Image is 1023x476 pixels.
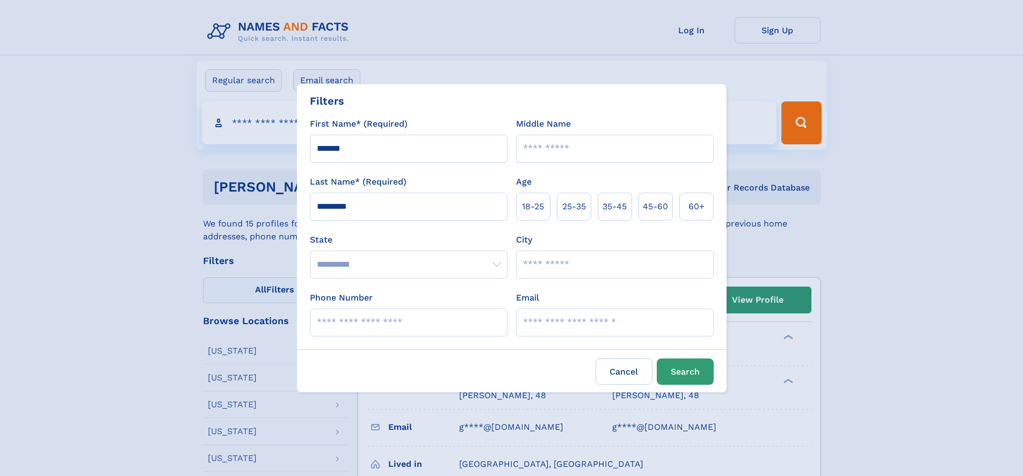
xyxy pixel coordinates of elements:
[310,175,407,188] label: Last Name* (Required)
[657,358,714,385] button: Search
[643,200,668,213] span: 45‑60
[516,233,532,246] label: City
[522,200,544,213] span: 18‑25
[516,118,571,130] label: Middle Name
[516,291,539,304] label: Email
[310,93,344,109] div: Filters
[310,233,507,246] label: State
[562,200,586,213] span: 25‑35
[603,200,627,213] span: 35‑45
[688,200,705,213] span: 60+
[516,175,532,188] label: Age
[310,118,408,130] label: First Name* (Required)
[596,358,652,385] label: Cancel
[310,291,373,304] label: Phone Number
